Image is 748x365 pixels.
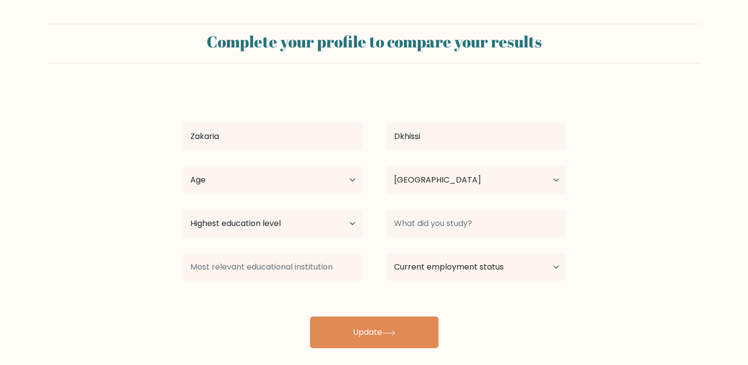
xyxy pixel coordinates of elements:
input: What did you study? [386,210,566,237]
input: Most relevant educational institution [182,253,362,281]
input: Last name [386,123,566,150]
button: Update [310,317,439,348]
input: First name [182,123,362,150]
h2: Complete your profile to compare your results [54,32,695,51]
